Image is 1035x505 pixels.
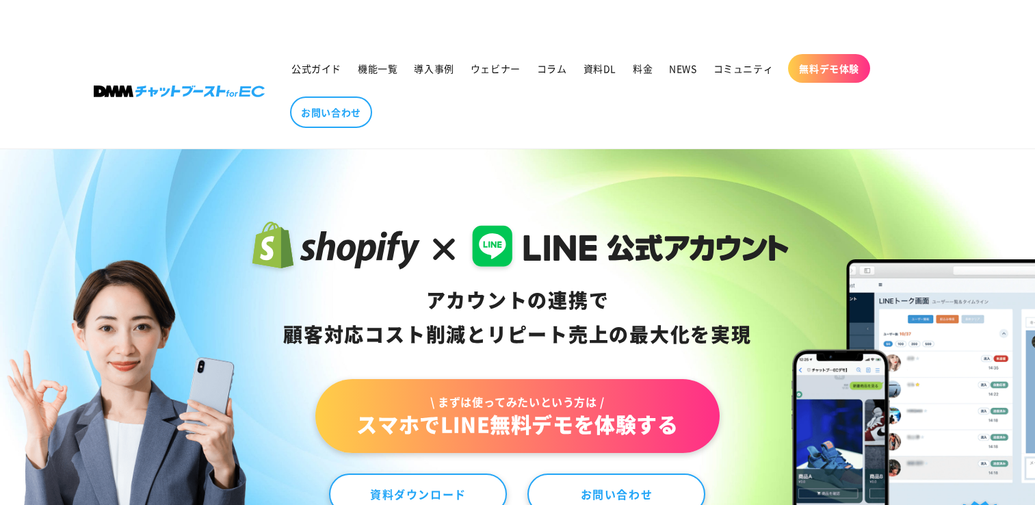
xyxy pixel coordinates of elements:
[406,54,462,83] a: 導入事例
[633,62,653,75] span: 料金
[537,62,567,75] span: コラム
[283,54,350,83] a: 公式ガイド
[356,394,678,409] span: \ まずは使ってみたいという方は /
[94,86,265,97] img: 株式会社DMM Boost
[575,54,625,83] a: 資料DL
[291,62,341,75] span: 公式ガイド
[713,62,774,75] span: コミュニティ
[529,54,575,83] a: コラム
[661,54,705,83] a: NEWS
[315,379,719,453] a: \ まずは使ってみたいという方は /スマホでLINE無料デモを体験する
[414,62,454,75] span: 導入事例
[290,96,372,128] a: お問い合わせ
[584,62,616,75] span: 資料DL
[462,54,529,83] a: ウェビナー
[788,54,870,83] a: 無料デモ体験
[350,54,406,83] a: 機能一覧
[301,106,361,118] span: お問い合わせ
[705,54,782,83] a: コミュニティ
[669,62,696,75] span: NEWS
[246,283,789,352] div: アカウントの連携で 顧客対応コスト削減と リピート売上の 最大化を実現
[625,54,661,83] a: 料金
[471,62,521,75] span: ウェビナー
[358,62,397,75] span: 機能一覧
[799,62,859,75] span: 無料デモ体験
